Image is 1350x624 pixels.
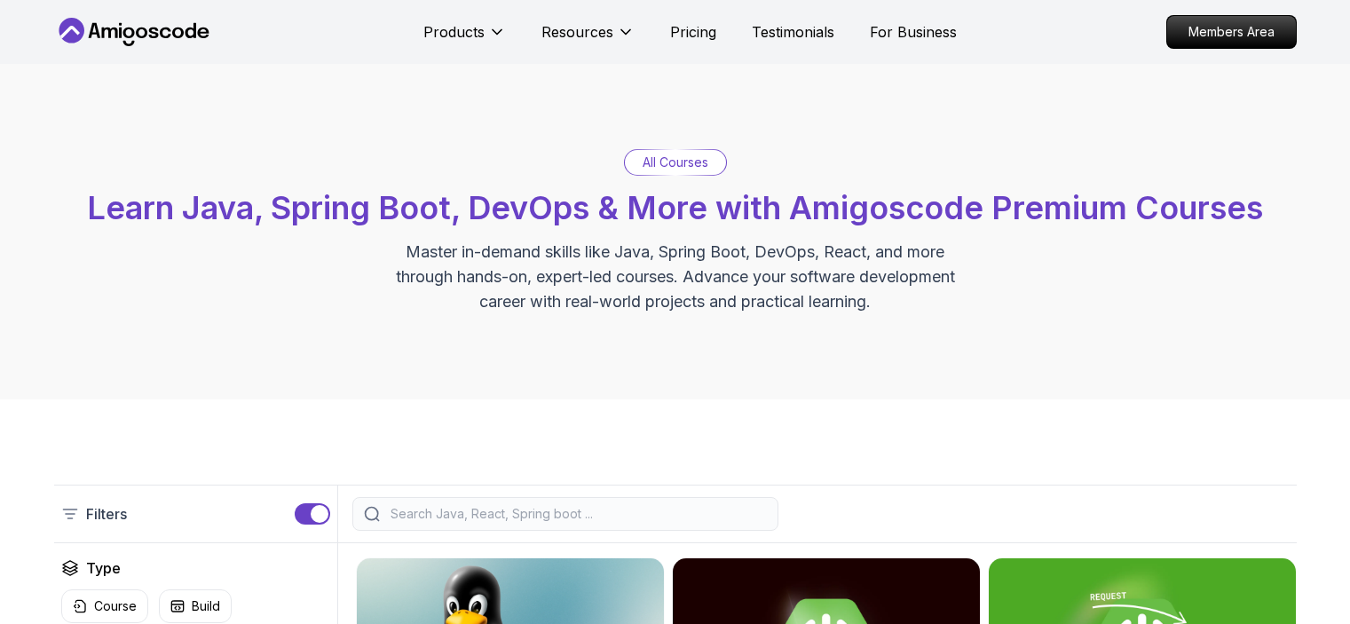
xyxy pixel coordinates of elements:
[387,505,767,523] input: Search Java, React, Spring boot ...
[1166,15,1297,49] a: Members Area
[541,21,635,57] button: Resources
[377,240,974,314] p: Master in-demand skills like Java, Spring Boot, DevOps, React, and more through hands-on, expert-...
[86,503,127,525] p: Filters
[541,21,613,43] p: Resources
[61,589,148,623] button: Course
[1167,16,1296,48] p: Members Area
[192,597,220,615] p: Build
[87,188,1263,227] span: Learn Java, Spring Boot, DevOps & More with Amigoscode Premium Courses
[752,21,834,43] a: Testimonials
[159,589,232,623] button: Build
[94,597,137,615] p: Course
[670,21,716,43] a: Pricing
[86,557,121,579] h2: Type
[643,154,708,171] p: All Courses
[423,21,506,57] button: Products
[870,21,957,43] a: For Business
[423,21,485,43] p: Products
